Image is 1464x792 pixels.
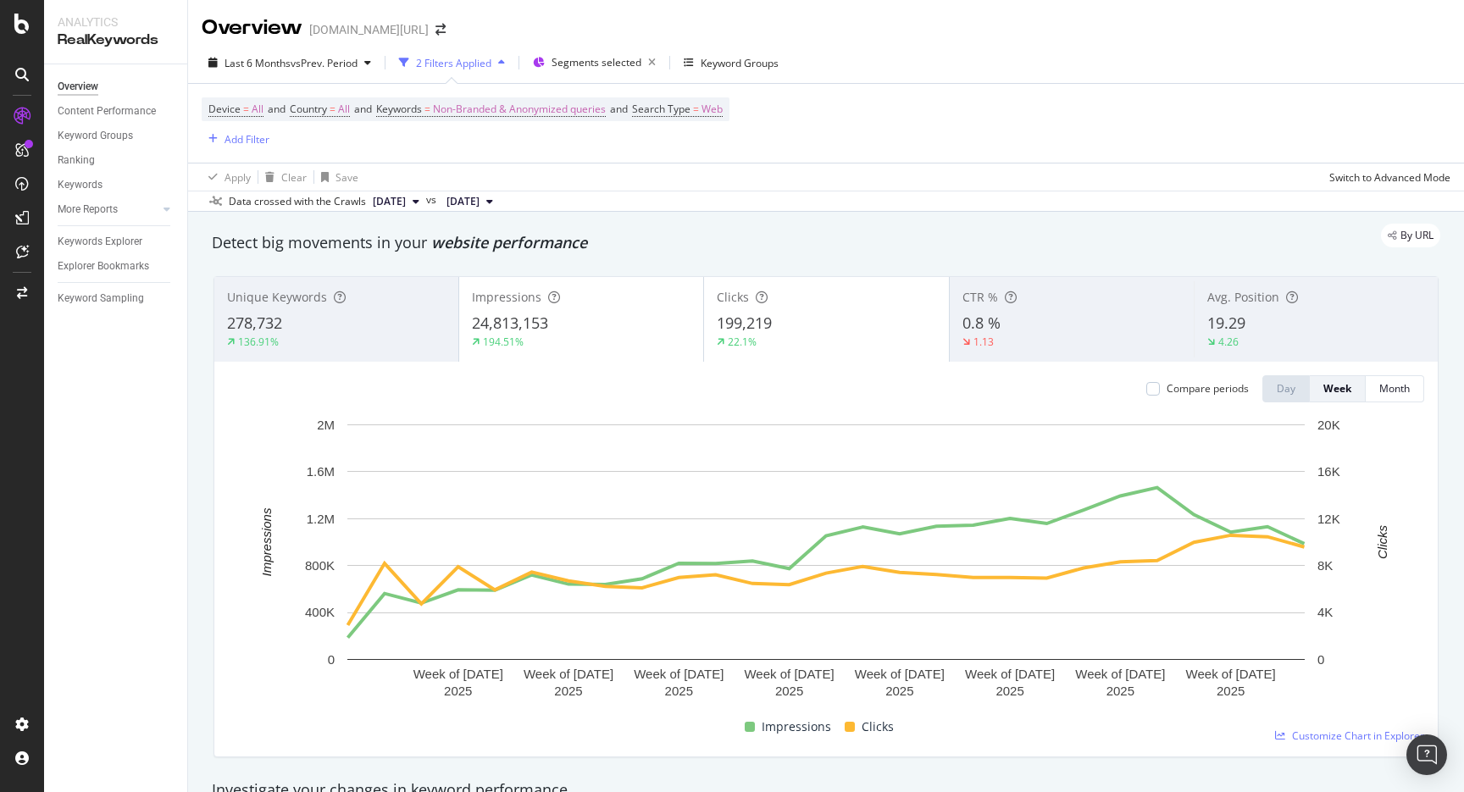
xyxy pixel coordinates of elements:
[1379,381,1410,396] div: Month
[238,335,279,349] div: 136.91%
[314,163,358,191] button: Save
[58,152,175,169] a: Ranking
[392,49,512,76] button: 2 Filters Applied
[701,97,723,121] span: Web
[335,170,358,185] div: Save
[58,102,156,120] div: Content Performance
[225,56,291,70] span: Last 6 Months
[58,258,149,275] div: Explorer Bookmarks
[330,102,335,116] span: =
[775,684,803,698] text: 2025
[58,30,174,50] div: RealKeywords
[472,289,541,305] span: Impressions
[413,667,503,681] text: Week of [DATE]
[717,313,772,333] span: 199,219
[243,102,249,116] span: =
[962,313,1001,333] span: 0.8 %
[1317,652,1324,667] text: 0
[1217,684,1245,698] text: 2025
[58,233,175,251] a: Keywords Explorer
[58,176,175,194] a: Keywords
[227,313,282,333] span: 278,732
[416,56,491,70] div: 2 Filters Applied
[885,684,913,698] text: 2025
[1075,667,1165,681] text: Week of [DATE]
[58,127,175,145] a: Keyword Groups
[435,24,446,36] div: arrow-right-arrow-left
[1262,375,1310,402] button: Day
[58,152,95,169] div: Ranking
[1106,684,1134,698] text: 2025
[58,201,158,219] a: More Reports
[58,102,175,120] a: Content Performance
[483,335,524,349] div: 194.51%
[305,558,335,573] text: 800K
[632,102,690,116] span: Search Type
[1381,224,1440,247] div: legacy label
[693,102,699,116] span: =
[1218,335,1239,349] div: 4.26
[855,667,945,681] text: Week of [DATE]
[554,684,582,698] text: 2025
[58,258,175,275] a: Explorer Bookmarks
[328,652,335,667] text: 0
[354,102,372,116] span: and
[291,56,358,70] span: vs Prev. Period
[677,49,785,76] button: Keyword Groups
[1310,375,1366,402] button: Week
[433,97,606,121] span: Non-Branded & Anonymized queries
[268,102,286,116] span: and
[1277,381,1295,396] div: Day
[58,176,103,194] div: Keywords
[424,102,430,116] span: =
[1167,381,1249,396] div: Compare periods
[728,335,757,349] div: 22.1%
[58,127,133,145] div: Keyword Groups
[962,289,998,305] span: CTR %
[307,464,335,479] text: 1.6M
[208,102,241,116] span: Device
[1186,667,1276,681] text: Week of [DATE]
[862,717,894,737] span: Clicks
[58,233,142,251] div: Keywords Explorer
[973,335,994,349] div: 1.13
[202,49,378,76] button: Last 6 MonthsvsPrev. Period
[225,132,269,147] div: Add Filter
[309,21,429,38] div: [DOMAIN_NAME][URL]
[202,14,302,42] div: Overview
[259,507,274,576] text: Impressions
[610,102,628,116] span: and
[58,78,175,96] a: Overview
[202,163,251,191] button: Apply
[701,56,779,70] div: Keyword Groups
[1323,163,1450,191] button: Switch to Advanced Mode
[1317,464,1340,479] text: 16K
[229,194,366,209] div: Data crossed with the Crawls
[373,194,406,209] span: 2025 Oct. 4th
[338,97,350,121] span: All
[440,191,500,212] button: [DATE]
[258,163,307,191] button: Clear
[524,667,613,681] text: Week of [DATE]
[1400,230,1433,241] span: By URL
[1366,375,1424,402] button: Month
[634,667,724,681] text: Week of [DATE]
[446,194,480,209] span: 2025 Apr. 3rd
[1406,734,1447,775] div: Open Intercom Messenger
[965,667,1055,681] text: Week of [DATE]
[227,289,327,305] span: Unique Keywords
[228,416,1424,710] svg: A chart.
[717,289,749,305] span: Clicks
[281,170,307,185] div: Clear
[376,102,422,116] span: Keywords
[225,170,251,185] div: Apply
[1317,418,1340,432] text: 20K
[665,684,693,698] text: 2025
[317,418,335,432] text: 2M
[366,191,426,212] button: [DATE]
[995,684,1023,698] text: 2025
[58,78,98,96] div: Overview
[307,512,335,526] text: 1.2M
[202,129,269,149] button: Add Filter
